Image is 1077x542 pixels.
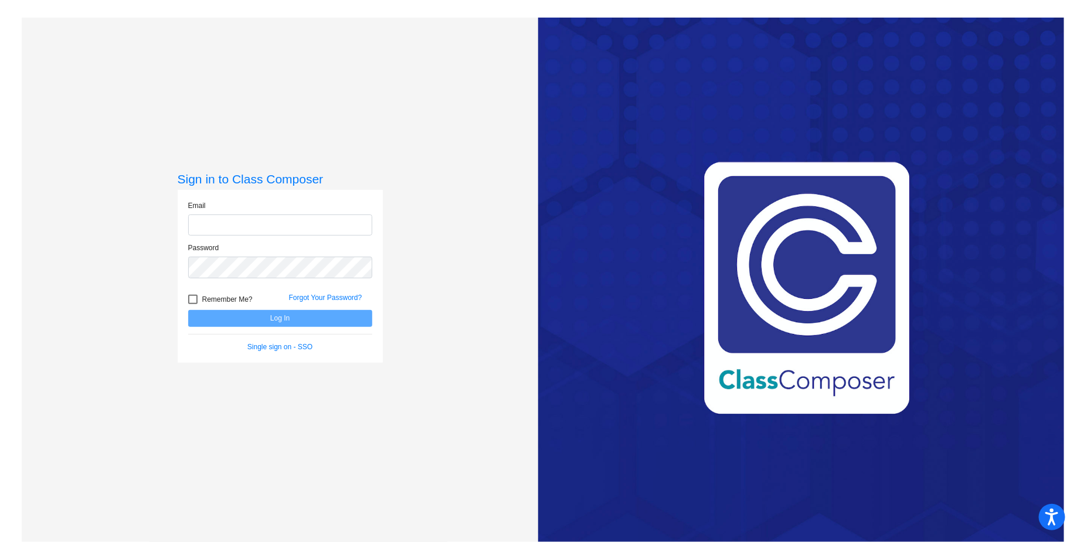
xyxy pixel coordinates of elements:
label: Password [188,243,219,253]
a: Forgot Your Password? [289,294,362,302]
span: Remember Me? [202,292,253,306]
label: Email [188,200,206,211]
h3: Sign in to Class Composer [178,172,383,186]
button: Log In [188,310,372,327]
a: Single sign on - SSO [247,343,312,351]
